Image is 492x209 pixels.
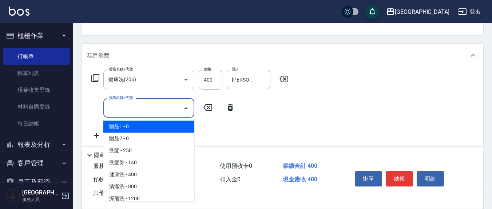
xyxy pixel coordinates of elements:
img: Person [6,189,20,203]
a: 帳單列表 [3,65,70,82]
button: 掛單 [355,171,382,186]
span: 洗髮券 - 140 [103,157,194,169]
div: 項目消費 [82,44,483,67]
button: 櫃檯作業 [3,26,70,45]
p: 項目消費 [87,52,109,59]
button: 客戶管理 [3,154,70,173]
span: 服務消費 400 [93,162,126,169]
a: 打帳單 [3,48,70,65]
label: 服務名稱/代號 [108,95,133,100]
button: [GEOGRAPHIC_DATA] [383,4,452,19]
span: 健康洗 - 400 [103,169,194,181]
button: 員工及薪資 [3,173,70,192]
button: 登出 [455,5,483,19]
button: 報表及分析 [3,135,70,154]
a: 材料自購登錄 [3,98,70,115]
span: 贈品2 - 0 [103,133,194,145]
span: 洗髮 - 250 [103,145,194,157]
span: 清潔洗 - 800 [103,181,194,193]
span: 現金應收 400 [283,176,317,183]
span: 使用預收卡 0 [220,162,252,169]
span: 其他付款方式 0 [93,189,131,196]
label: 洗-1 [232,67,239,72]
p: 服務人員 [22,196,59,203]
h5: [GEOGRAPHIC_DATA] [22,189,59,196]
span: 深層洗 - 1200 [103,193,194,205]
button: 明細 [417,171,444,186]
label: 服務名稱/代號 [108,67,133,72]
button: 結帳 [386,171,413,186]
button: save [365,4,380,19]
span: 預收卡販賣 0 [93,176,126,183]
span: 業績合計 400 [283,162,317,169]
img: Logo [9,7,29,16]
a: 每日結帳 [3,115,70,132]
button: Open [180,74,192,86]
div: [GEOGRAPHIC_DATA] [395,7,449,16]
span: 扣入金 0 [220,176,241,183]
button: Close [180,102,192,114]
label: 價格 [204,67,211,72]
p: 隱藏業績明細 [94,151,127,159]
span: 贈品1 - 0 [103,121,194,133]
a: 現金收支登錄 [3,82,70,98]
